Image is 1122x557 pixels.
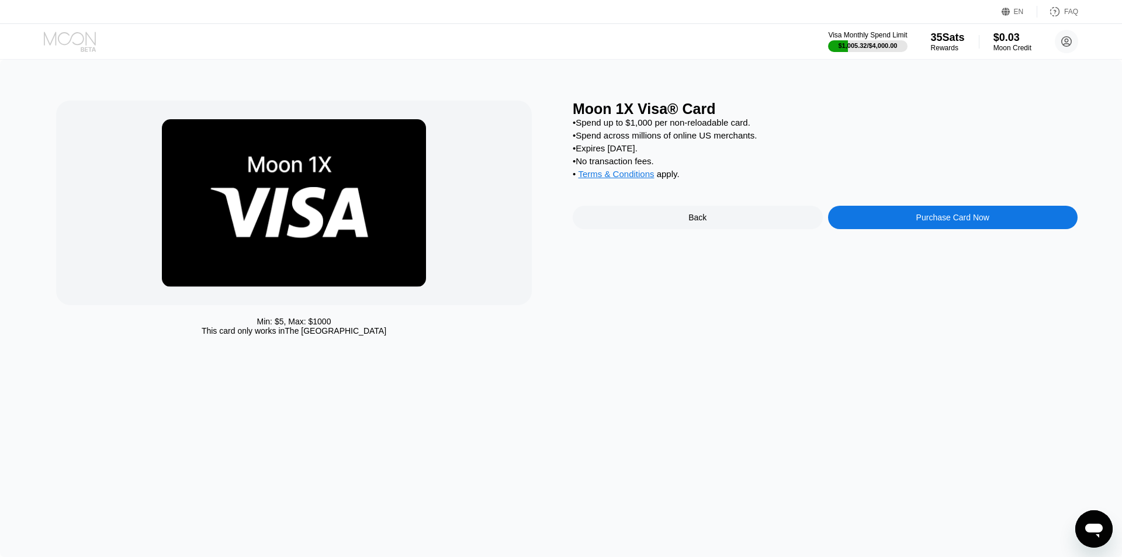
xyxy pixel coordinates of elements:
div: 35 Sats [931,32,965,44]
div: • Expires [DATE]. [573,143,1078,153]
div: • Spend across millions of online US merchants. [573,130,1078,140]
div: Min: $ 5 , Max: $ 1000 [257,317,331,326]
div: EN [1002,6,1037,18]
div: Rewards [931,44,965,52]
div: Purchase Card Now [916,213,989,222]
div: Purchase Card Now [828,206,1078,229]
div: Back [688,213,707,222]
div: FAQ [1064,8,1078,16]
div: $1,005.32 / $4,000.00 [839,42,898,49]
div: • apply . [573,169,1078,182]
div: Back [573,206,823,229]
div: $0.03 [993,32,1031,44]
iframe: Button to launch messaging window, conversation in progress [1075,510,1113,548]
div: Moon Credit [993,44,1031,52]
div: 35SatsRewards [931,32,965,52]
div: This card only works in The [GEOGRAPHIC_DATA] [202,326,386,335]
div: EN [1014,8,1024,16]
div: $0.03Moon Credit [993,32,1031,52]
span: Terms & Conditions [578,169,654,179]
div: Terms & Conditions [578,169,654,182]
div: Visa Monthly Spend Limit [828,31,907,39]
div: Visa Monthly Spend Limit$1,005.32/$4,000.00 [828,31,907,52]
div: FAQ [1037,6,1078,18]
div: • Spend up to $1,000 per non-reloadable card. [573,117,1078,127]
div: • No transaction fees. [573,156,1078,166]
div: Moon 1X Visa® Card [573,101,1078,117]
